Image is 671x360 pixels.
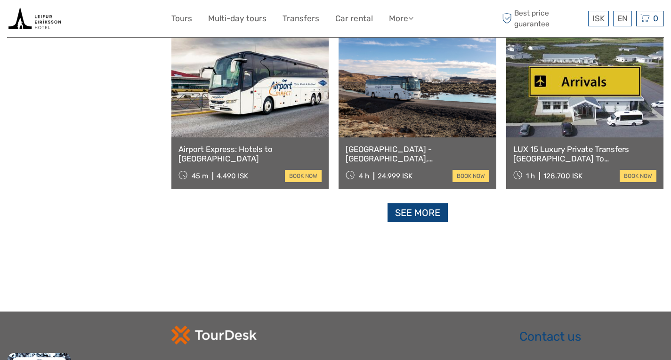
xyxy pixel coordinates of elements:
[500,8,586,29] span: Best price guarantee
[359,172,369,180] span: 4 h
[453,170,489,182] a: book now
[519,329,664,344] h2: Contact us
[613,11,632,26] div: EN
[7,7,62,30] img: Book tours and activities with live availability from the tour operators in Iceland that we have ...
[543,172,582,180] div: 128.700 ISK
[652,14,660,23] span: 0
[378,172,412,180] div: 24.999 ISK
[178,144,322,164] a: Airport Express: Hotels to [GEOGRAPHIC_DATA]
[592,14,605,23] span: ISK
[513,144,656,164] a: LUX 15 Luxury Private Transfers [GEOGRAPHIC_DATA] To [GEOGRAPHIC_DATA]
[388,203,448,223] a: See more
[208,12,267,25] a: Multi-day tours
[620,170,656,182] a: book now
[171,326,257,344] img: td-logo-white.png
[389,12,413,25] a: More
[346,144,489,164] a: [GEOGRAPHIC_DATA] - [GEOGRAPHIC_DATA], [GEOGRAPHIC_DATA] Admission & Transfer
[285,170,322,182] a: book now
[217,172,248,180] div: 4.490 ISK
[192,172,208,180] span: 45 m
[283,12,319,25] a: Transfers
[526,172,535,180] span: 1 h
[335,12,373,25] a: Car rental
[171,12,192,25] a: Tours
